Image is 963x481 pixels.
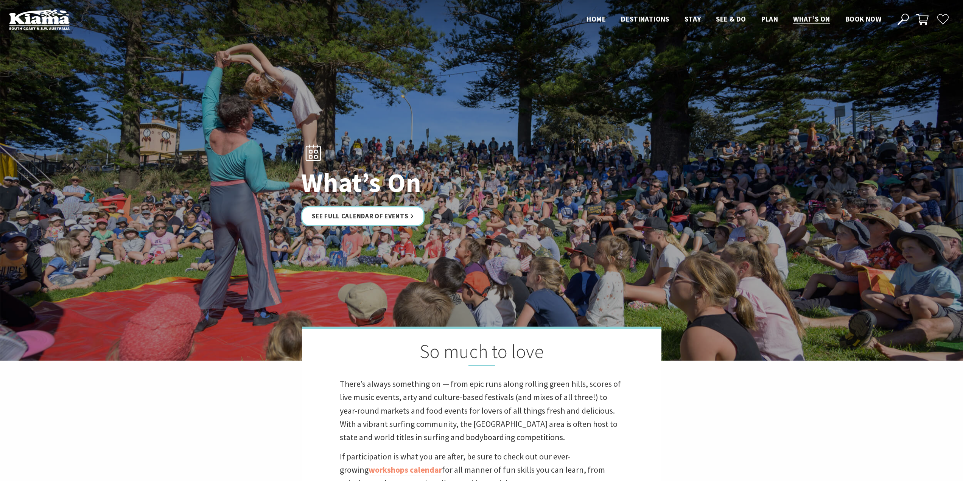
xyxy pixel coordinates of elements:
p: There’s always something on — from epic runs along rolling green hills, scores of live music even... [340,377,624,444]
a: workshops calendar [369,464,442,475]
h2: So much to love [340,340,624,366]
span: Book now [845,14,881,23]
span: What’s On [793,14,830,23]
span: Destinations [621,14,669,23]
img: Kiama Logo [9,9,70,30]
span: See & Do [716,14,746,23]
a: See Full Calendar of Events [301,206,425,226]
span: Plan [761,14,778,23]
span: Home [587,14,606,23]
nav: Main Menu [579,13,889,26]
span: Stay [685,14,701,23]
h1: What’s On [301,168,515,197]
